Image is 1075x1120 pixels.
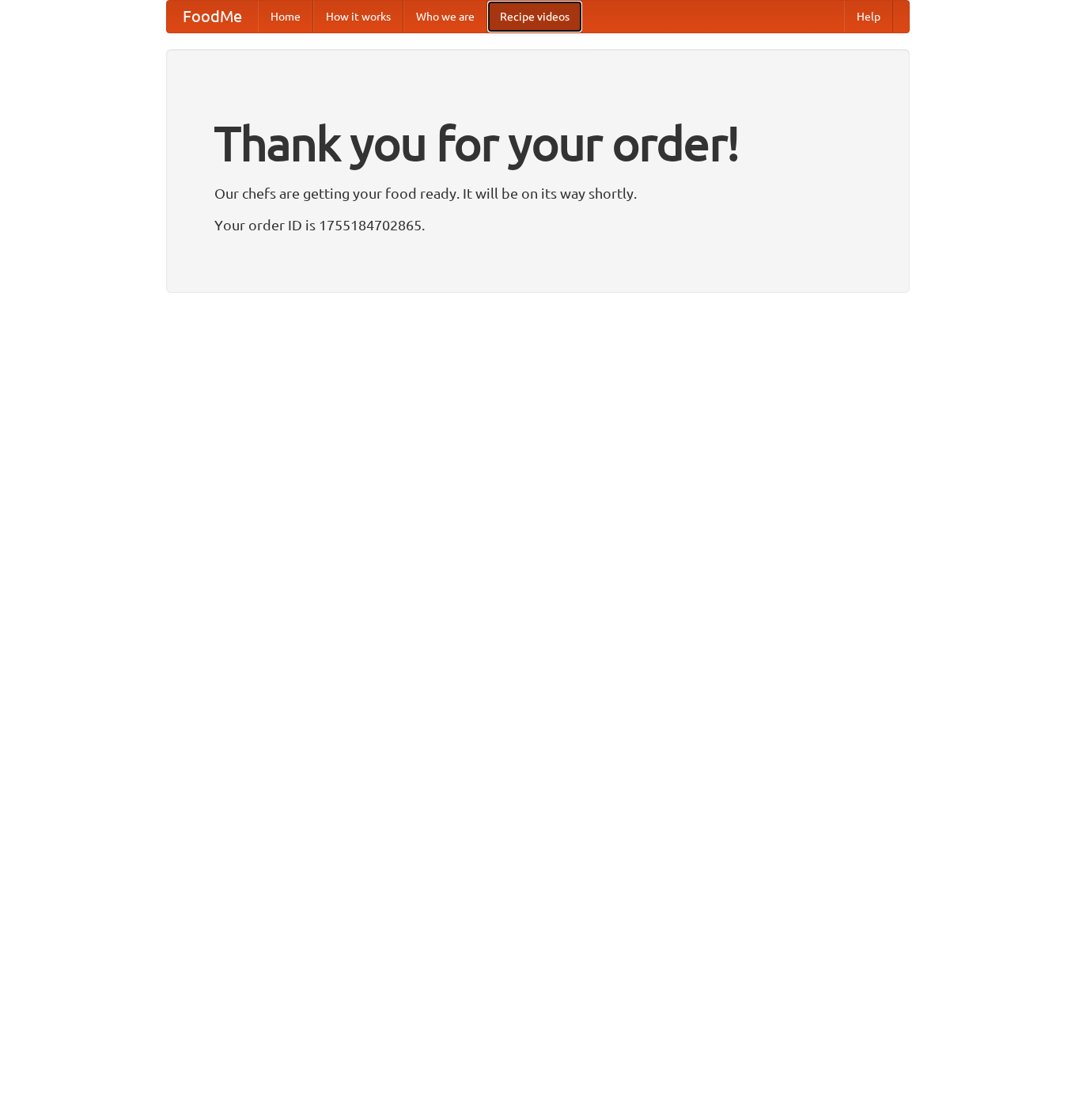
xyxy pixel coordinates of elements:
[214,213,861,237] p: Your order ID is 1755184702865.
[214,181,861,205] p: Our chefs are getting your food ready. It will be on its way shortly.
[313,1,403,32] a: How it works
[167,1,258,32] a: FoodMe
[844,1,893,32] a: Help
[258,1,313,32] a: Home
[403,1,487,32] a: Who we are
[214,105,861,181] h1: Thank you for your order!
[487,1,582,32] a: Recipe videos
